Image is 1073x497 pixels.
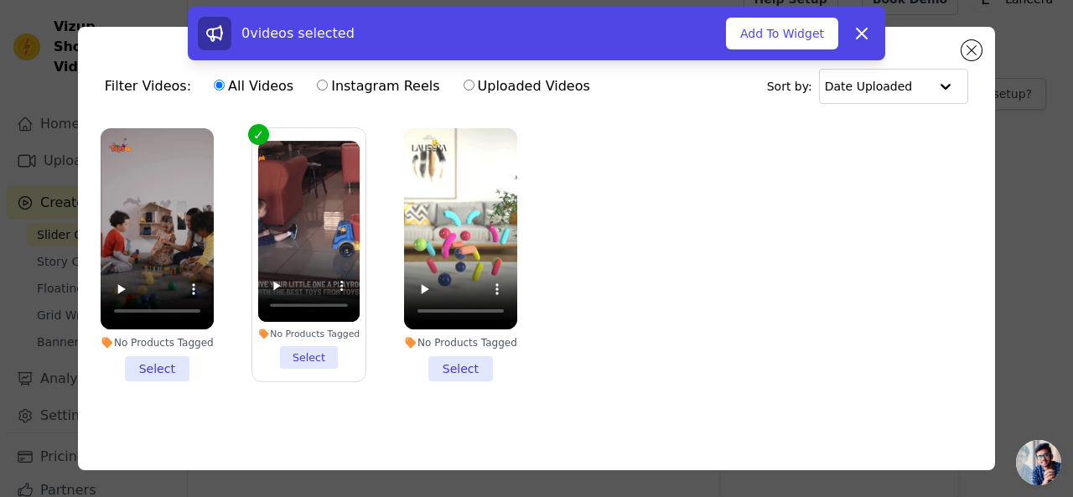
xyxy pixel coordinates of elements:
[258,328,360,339] div: No Products Tagged
[767,69,969,104] div: Sort by:
[101,336,214,349] div: No Products Tagged
[241,25,355,41] span: 0 videos selected
[213,75,294,97] label: All Videos
[404,336,517,349] div: No Products Tagged
[726,18,838,49] button: Add To Widget
[1016,440,1061,485] a: Open chat
[463,75,591,97] label: Uploaded Videos
[105,67,599,106] div: Filter Videos:
[316,75,440,97] label: Instagram Reels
